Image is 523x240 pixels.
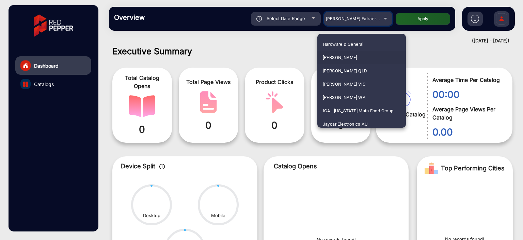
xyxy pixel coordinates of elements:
span: [PERSON_NAME] WA [323,91,366,104]
span: Hardware & General [323,38,364,51]
span: Jaycar Electronics AU [323,117,368,131]
span: [PERSON_NAME] VIC [323,77,366,91]
span: IGA - [US_STATE] Main Food Group [323,104,394,117]
span: [PERSON_NAME] [323,51,357,64]
span: [PERSON_NAME] QLD [323,64,367,77]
